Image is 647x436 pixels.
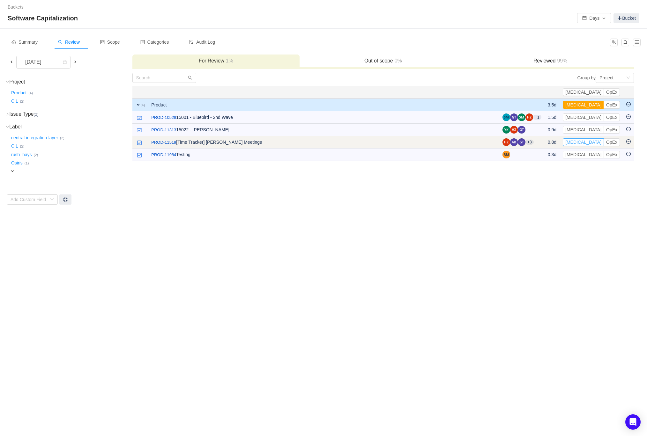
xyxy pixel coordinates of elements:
[6,125,9,129] i: icon: down
[545,124,560,136] td: 0.9d
[518,126,525,134] img: GT
[11,196,47,203] div: Add Custom Field
[633,39,641,46] button: icon: menu
[6,113,9,116] i: icon: right
[518,138,525,146] img: GT
[610,39,618,46] button: icon: team
[577,13,611,23] button: icon: calendarDaysicon: down
[137,140,142,145] img: 10318
[502,126,510,134] img: YK
[599,73,614,83] div: Project
[151,152,176,158] a: PROD-11984
[10,79,132,85] h3: Project
[545,149,560,161] td: 0.3d
[140,40,145,44] i: icon: profile
[626,152,631,156] i: icon: minus-circle
[148,98,499,111] td: Product
[141,103,145,107] small: (4)
[303,58,464,64] h3: Out of scope
[148,124,499,136] td: 15022 - [PERSON_NAME]
[604,138,620,146] button: OpEx
[563,126,604,134] button: [MEDICAL_DATA]
[189,40,215,45] span: Audit Log
[10,133,60,143] button: central-integration-layer
[518,113,525,121] img: SM
[502,138,510,146] img: HZ
[533,115,541,120] aui-badge: +1
[8,13,82,23] span: Software Capitalization
[188,76,192,80] i: icon: search
[10,169,15,174] span: expand
[563,151,604,158] button: [MEDICAL_DATA]
[626,76,630,80] i: icon: down
[100,40,120,45] span: Scope
[20,56,48,68] div: [DATE]
[151,127,176,133] a: PROD-11313
[148,111,499,124] td: 15001 - Bluebird - 2nd Wave
[626,114,631,119] i: icon: minus-circle
[100,40,105,44] i: icon: control
[132,73,196,83] input: Search
[140,40,169,45] span: Categories
[50,198,54,202] i: icon: down
[502,113,510,121] img: SM
[10,149,34,160] button: rush_hays
[136,102,141,107] span: expand
[33,112,38,117] small: (2)
[383,73,634,83] div: Group by
[563,113,604,121] button: [MEDICAL_DATA]
[10,124,132,130] h3: Label
[28,91,33,95] small: (4)
[151,139,176,146] a: PROD-11519
[10,88,28,98] button: Product
[58,40,63,44] i: icon: search
[604,88,620,96] button: OpEx
[137,128,142,133] img: 10300
[604,113,620,121] button: OpEx
[545,111,560,124] td: 1.5d
[25,161,29,165] small: (1)
[626,139,631,144] i: icon: minus-circle
[10,141,20,151] button: CIL
[545,98,560,111] td: 3.5d
[10,158,25,168] button: Osiris
[148,136,499,149] td: [Time Tracker] [PERSON_NAME] Meetings
[510,138,518,146] img: AB
[393,58,402,63] span: 0%
[502,151,510,158] img: RM
[604,151,620,158] button: OpEx
[63,60,67,65] i: icon: calendar
[8,4,24,10] a: Buckets
[525,113,533,121] img: HZ
[224,58,233,63] span: 1%
[136,58,296,64] h3: For Review
[563,138,604,146] button: [MEDICAL_DATA]
[563,88,604,96] button: [MEDICAL_DATA]
[10,111,132,117] h3: Issue Type
[151,114,176,121] a: PROD-10528
[20,144,25,148] small: (2)
[6,80,9,84] i: icon: down
[621,39,629,46] button: icon: bell
[604,101,620,109] button: OpEx
[137,115,142,120] img: 10300
[525,140,534,145] aui-badge: +3
[614,13,639,23] a: Bucket
[563,101,604,109] button: [MEDICAL_DATA]
[545,136,560,149] td: 0.8d
[470,58,631,64] h3: Reviewed
[555,58,567,63] span: 99%
[626,102,631,106] i: icon: minus-circle
[34,153,38,157] small: (2)
[58,40,80,45] span: Review
[148,149,499,161] td: Testing
[510,113,518,121] img: GT
[20,99,25,103] small: (2)
[11,40,16,44] i: icon: home
[60,136,64,140] small: (2)
[626,127,631,131] i: icon: minus-circle
[189,40,194,44] i: icon: audit
[604,126,620,134] button: OpEx
[11,40,38,45] span: Summary
[137,153,142,158] img: 10318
